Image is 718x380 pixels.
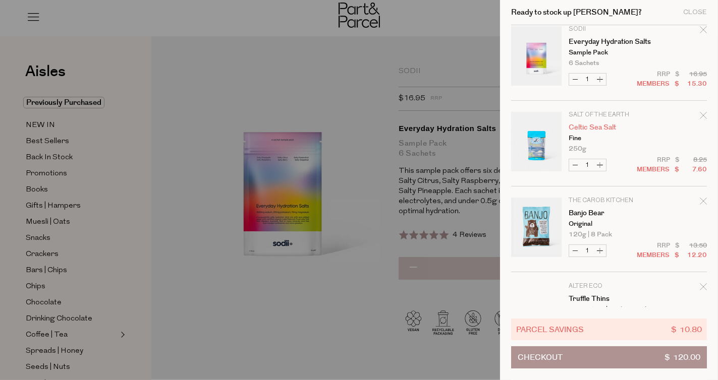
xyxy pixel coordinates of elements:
[581,245,594,257] input: QTY Banjo Bear
[569,146,586,152] span: 250g
[569,210,647,217] a: Banjo Bear
[569,135,647,142] p: Fine
[700,25,707,38] div: Remove Everyday Hydration Salts
[518,347,563,368] span: Checkout
[569,198,647,204] p: The Carob Kitchen
[516,324,584,335] span: Parcel Savings
[569,306,647,313] p: Mint Crème | Dark Chocolate
[569,26,647,32] p: Sodii
[569,124,647,131] a: Celtic Sea Salt
[700,196,707,210] div: Remove Banjo Bear
[569,112,647,118] p: Salt of The Earth
[581,159,594,171] input: QTY Celtic Sea Salt
[569,49,647,56] p: Sample Pack
[671,324,702,335] span: $ 10.80
[700,110,707,124] div: Remove Celtic Sea Salt
[511,346,707,368] button: Checkout$ 120.00
[569,295,647,302] a: Truffle Thins
[569,60,599,67] span: 6 Sachets
[569,283,647,289] p: Alter Eco
[683,9,707,16] div: Close
[569,231,612,238] span: 120g | 8 pack
[511,9,642,16] h2: Ready to stock up [PERSON_NAME]?
[700,282,707,295] div: Remove Truffle Thins
[581,74,594,85] input: QTY Everyday Hydration Salts
[569,38,647,45] a: Everyday Hydration Salts
[569,221,647,227] p: Original
[665,347,700,368] span: $ 120.00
